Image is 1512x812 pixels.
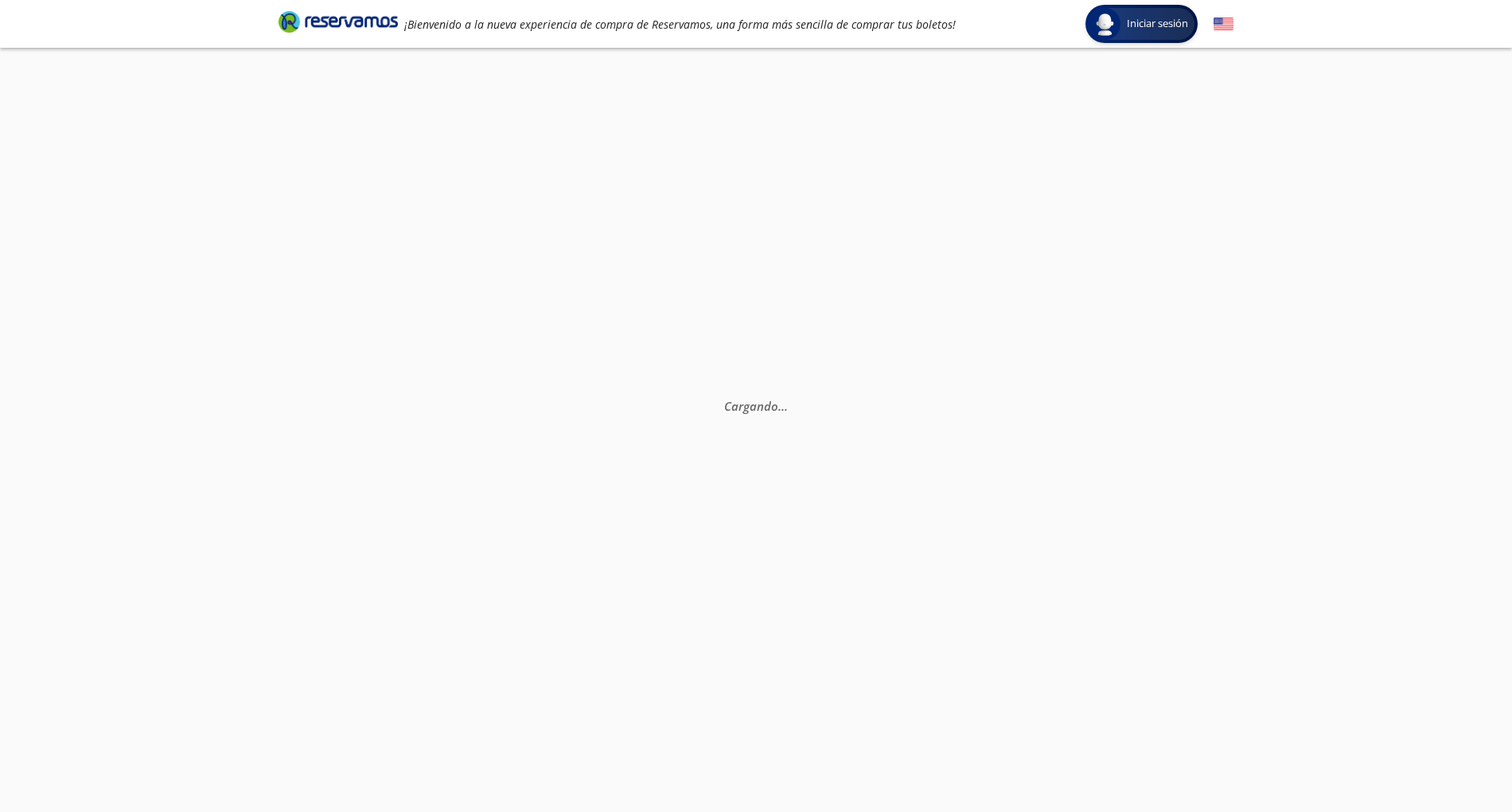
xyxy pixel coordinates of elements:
[1120,16,1194,32] span: Iniciar sesión
[785,398,788,414] span: .
[279,10,398,33] i: Brand Logo
[724,398,788,414] em: Cargando
[279,10,398,38] a: Brand Logo
[781,398,785,414] span: .
[778,398,781,414] span: .
[1214,14,1233,34] button: English
[404,17,956,32] em: ¡Bienvenido a la nueva experiencia de compra de Reservamos, una forma más sencilla de comprar tus...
